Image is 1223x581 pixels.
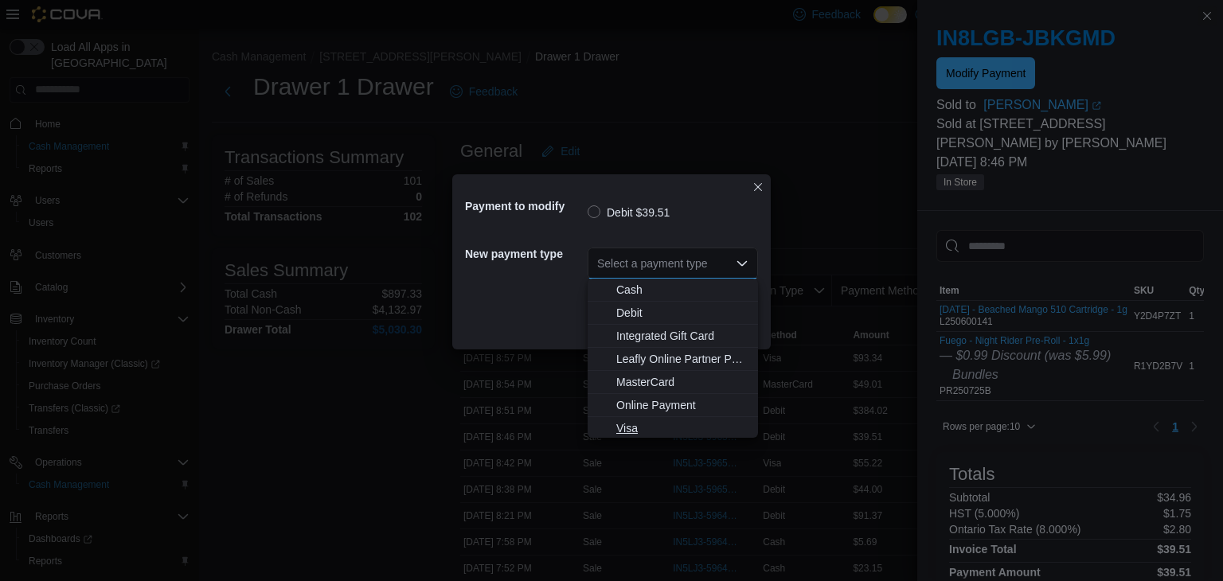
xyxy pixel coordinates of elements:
[588,417,758,440] button: Visa
[616,328,748,344] span: Integrated Gift Card
[616,282,748,298] span: Cash
[616,305,748,321] span: Debit
[465,238,584,270] h5: New payment type
[588,394,758,417] button: Online Payment
[588,203,670,222] label: Debit $39.51
[616,351,748,367] span: Leafly Online Partner Payment
[588,325,758,348] button: Integrated Gift Card
[736,257,748,270] button: Close list of options
[588,348,758,371] button: Leafly Online Partner Payment
[588,279,758,302] button: Cash
[597,254,599,273] input: Accessible screen reader label
[588,302,758,325] button: Debit
[616,420,748,436] span: Visa
[588,371,758,394] button: MasterCard
[465,190,584,222] h5: Payment to modify
[616,397,748,413] span: Online Payment
[748,177,768,197] button: Closes this modal window
[588,279,758,440] div: Choose from the following options
[616,374,748,390] span: MasterCard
